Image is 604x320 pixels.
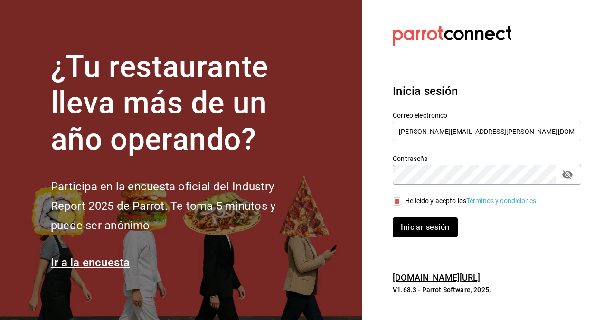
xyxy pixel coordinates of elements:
[393,155,581,161] label: Contraseña
[393,83,581,100] h3: Inicia sesión
[393,112,581,118] label: Correo electrónico
[559,167,576,183] button: passwordField
[393,217,457,237] button: Iniciar sesión
[51,177,307,235] h2: Participa en la encuesta oficial del Industry Report 2025 de Parrot. Te toma 5 minutos y puede se...
[393,273,480,282] a: [DOMAIN_NAME][URL]
[466,197,538,205] a: Términos y condiciones.
[405,196,538,206] div: He leído y acepto los
[51,256,130,269] a: Ir a la encuesta
[51,49,307,158] h1: ¿Tu restaurante lleva más de un año operando?
[393,285,581,294] p: V1.68.3 - Parrot Software, 2025.
[393,122,581,141] input: Ingresa tu correo electrónico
